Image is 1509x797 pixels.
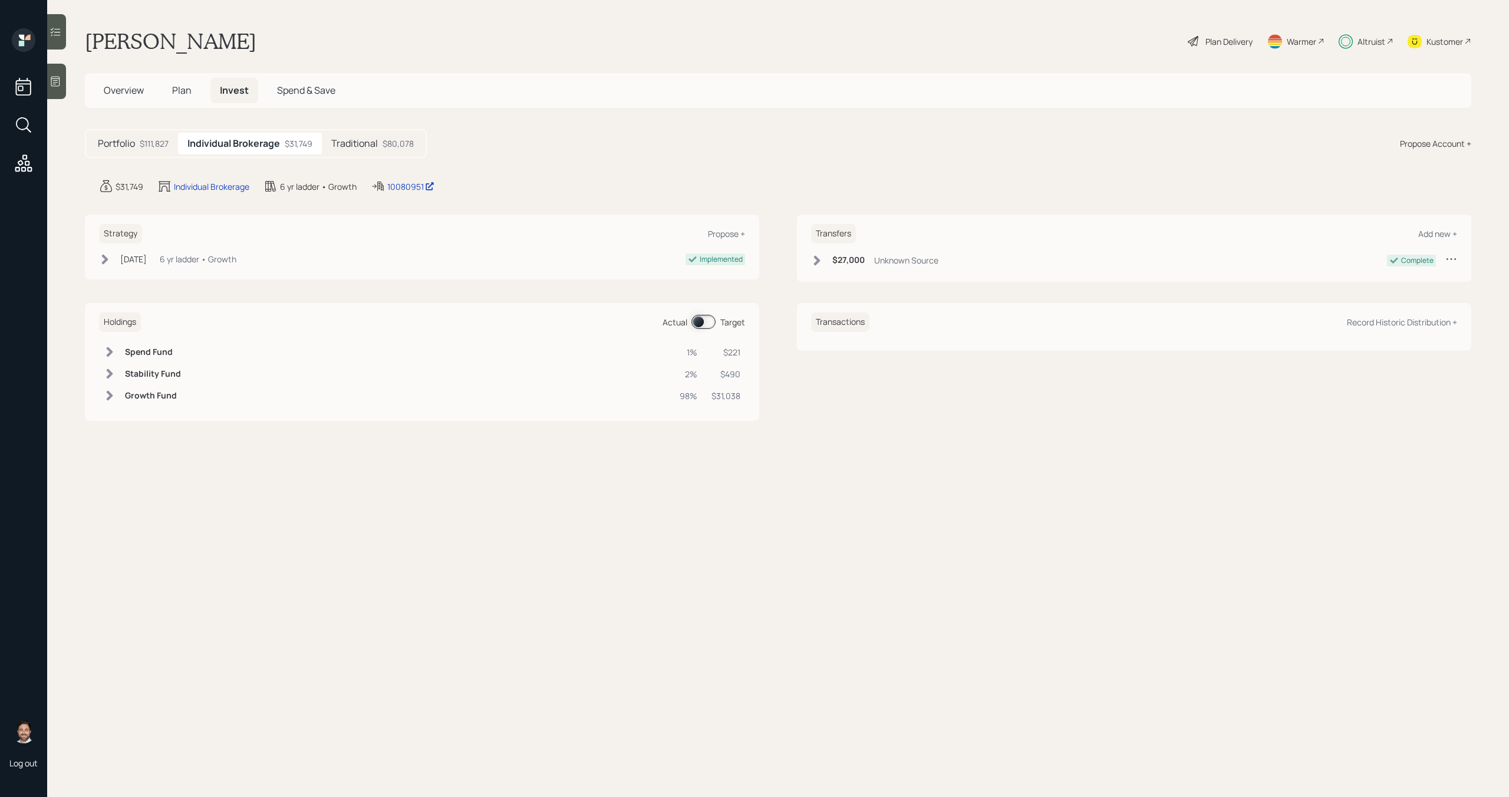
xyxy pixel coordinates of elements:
h5: Traditional [331,138,378,149]
div: Warmer [1287,35,1316,48]
h6: Transactions [811,312,869,332]
div: $80,078 [383,137,414,150]
div: 98% [680,390,697,402]
div: Individual Brokerage [174,180,249,193]
div: Complete [1401,255,1434,266]
div: [DATE] [120,253,147,265]
div: Propose + [708,228,745,239]
span: Invest [220,84,249,97]
h6: Stability Fund [125,369,181,379]
div: 1% [680,346,697,358]
h6: Transfers [811,224,856,243]
div: $490 [711,368,740,380]
h6: $27,000 [832,255,865,265]
div: Record Historic Distribution + [1347,317,1457,328]
div: Altruist [1358,35,1385,48]
div: 2% [680,368,697,380]
div: 10080951 [387,180,434,193]
h6: Holdings [99,312,141,332]
div: Implemented [700,254,743,265]
div: Plan Delivery [1205,35,1253,48]
div: $31,749 [285,137,312,150]
h6: Growth Fund [125,391,181,401]
div: Propose Account + [1400,137,1471,150]
div: $31,749 [116,180,143,193]
div: Target [720,316,745,328]
img: michael-russo-headshot.png [12,720,35,743]
h6: Spend Fund [125,347,181,357]
div: Kustomer [1426,35,1463,48]
div: $31,038 [711,390,740,402]
div: $221 [711,346,740,358]
div: Unknown Source [874,254,938,266]
h6: Strategy [99,224,142,243]
h5: Portfolio [98,138,135,149]
h1: [PERSON_NAME] [85,28,256,54]
h5: Individual Brokerage [187,138,280,149]
div: $111,827 [140,137,169,150]
div: 6 yr ladder • Growth [160,253,236,265]
span: Spend & Save [277,84,335,97]
div: Add new + [1418,228,1457,239]
span: Plan [172,84,192,97]
span: Overview [104,84,144,97]
div: Actual [663,316,687,328]
div: Log out [9,758,38,769]
div: 6 yr ladder • Growth [280,180,357,193]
